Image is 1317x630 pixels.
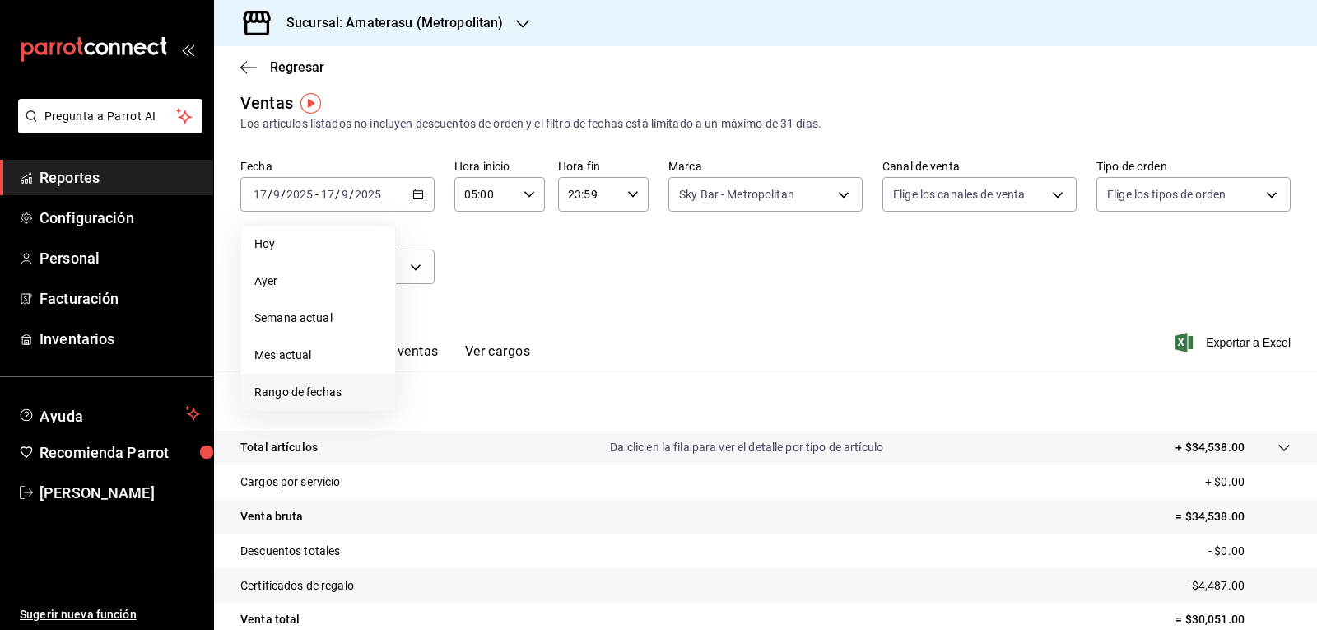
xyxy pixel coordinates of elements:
[610,439,883,456] p: Da clic en la fila para ver el detalle por tipo de artículo
[1186,577,1291,595] p: - $4,487.00
[882,161,1077,172] label: Canal de venta
[454,161,545,172] label: Hora inicio
[1175,439,1245,456] p: + $34,538.00
[240,611,300,628] p: Venta total
[374,343,439,371] button: Ver ventas
[240,439,318,456] p: Total artículos
[267,343,530,371] div: navigation tabs
[335,188,340,201] span: /
[320,188,335,201] input: --
[349,188,354,201] span: /
[40,482,200,504] span: [PERSON_NAME]
[272,188,281,201] input: --
[40,287,200,310] span: Facturación
[40,247,200,269] span: Personal
[1096,161,1291,172] label: Tipo de orden
[893,186,1025,203] span: Elige los canales de venta
[240,474,341,491] p: Cargos por servicio
[465,343,531,371] button: Ver cargos
[240,91,293,115] div: Ventas
[240,577,354,595] p: Certificados de regalo
[40,441,200,464] span: Recomienda Parrot
[341,188,349,201] input: --
[18,99,202,133] button: Pregunta a Parrot AI
[240,115,1291,133] div: Los artículos listados no incluyen descuentos de orden y el filtro de fechas está limitado a un m...
[20,606,200,623] span: Sugerir nueva función
[12,119,202,137] a: Pregunta a Parrot AI
[1208,543,1291,560] p: - $0.00
[281,188,286,201] span: /
[354,188,382,201] input: ----
[668,161,863,172] label: Marca
[40,404,179,423] span: Ayuda
[273,13,503,33] h3: Sucursal: Amaterasu (Metropolitan)
[300,93,321,114] img: Tooltip marker
[270,59,324,75] span: Regresar
[181,43,194,56] button: open_drawer_menu
[1178,333,1291,352] button: Exportar a Excel
[1205,474,1291,491] p: + $0.00
[254,310,382,327] span: Semana actual
[315,188,319,201] span: -
[240,59,324,75] button: Regresar
[254,273,382,290] span: Ayer
[44,108,177,125] span: Pregunta a Parrot AI
[254,384,382,401] span: Rango de fechas
[679,186,794,203] span: Sky Bar - Metropolitan
[254,347,382,364] span: Mes actual
[253,188,268,201] input: --
[558,161,649,172] label: Hora fin
[40,166,200,189] span: Reportes
[1107,186,1226,203] span: Elige los tipos de orden
[286,188,314,201] input: ----
[1175,508,1291,525] p: = $34,538.00
[40,328,200,350] span: Inventarios
[40,207,200,229] span: Configuración
[268,188,272,201] span: /
[240,508,303,525] p: Venta bruta
[1175,611,1291,628] p: = $30,051.00
[240,543,340,560] p: Descuentos totales
[254,236,382,253] span: Hoy
[240,391,1291,411] p: Resumen
[240,161,435,172] label: Fecha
